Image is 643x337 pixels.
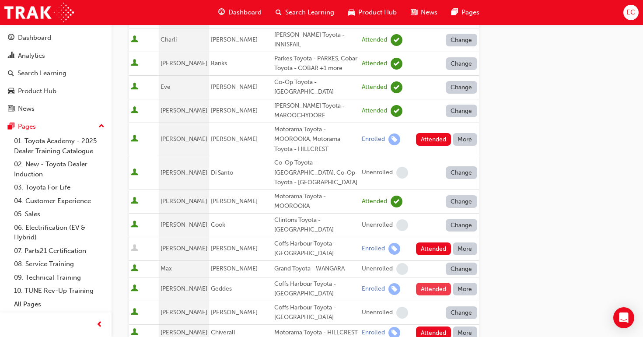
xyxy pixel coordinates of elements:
div: Coffs Harbour Toyota - [GEOGRAPHIC_DATA] [274,239,358,259]
div: Attended [362,36,387,44]
a: 06. Electrification (EV & Hybrid) [10,221,108,244]
span: prev-icon [96,319,103,330]
span: User is active [131,308,138,317]
div: Clintons Toyota - [GEOGRAPHIC_DATA] [274,215,358,235]
a: guage-iconDashboard [211,4,269,21]
button: Change [446,105,477,117]
span: pages-icon [8,123,14,131]
span: User is active [131,284,138,293]
span: Eve [161,83,171,91]
button: Change [446,263,477,275]
div: Enrolled [362,285,385,293]
button: Attended [416,133,451,146]
div: Unenrolled [362,168,393,177]
span: User is active [131,328,138,337]
div: Search Learning [17,68,66,78]
span: search-icon [8,70,14,77]
span: guage-icon [218,7,225,18]
span: User is inactive [131,244,138,253]
span: [PERSON_NAME] [161,197,207,205]
button: More [453,283,477,295]
div: Pages [18,122,36,132]
span: User is active [131,106,138,115]
div: Enrolled [362,245,385,253]
span: Di Santo [211,169,233,176]
a: 09. Technical Training [10,271,108,284]
span: [PERSON_NAME] [211,83,258,91]
button: Attended [416,283,451,295]
span: [PERSON_NAME] [161,169,207,176]
span: EC [626,7,635,18]
span: learningRecordVerb_ATTEND-icon [391,58,402,70]
a: Search Learning [3,65,108,81]
span: User is active [131,221,138,229]
span: search-icon [276,7,282,18]
span: [PERSON_NAME] [211,245,258,252]
button: Change [446,166,477,179]
a: news-iconNews [404,4,444,21]
span: [PERSON_NAME] [161,309,207,316]
span: learningRecordVerb_NONE-icon [396,219,408,231]
div: Grand Toyota - WANGARA [274,264,358,274]
span: [PERSON_NAME] [161,60,207,67]
span: learningRecordVerb_ATTEND-icon [391,196,402,207]
span: User is active [131,168,138,177]
span: User is active [131,264,138,273]
span: User is active [131,59,138,68]
a: 05. Sales [10,207,108,221]
a: pages-iconPages [444,4,486,21]
img: Trak [4,3,74,22]
span: Banks [211,60,227,67]
span: car-icon [8,88,14,95]
div: Unenrolled [362,265,393,273]
span: [PERSON_NAME] [211,309,258,316]
div: Parkes Toyota - PARKES, Cobar Toyota - COBAR +1 more [274,54,358,74]
div: Co-Op Toyota - [GEOGRAPHIC_DATA] [274,77,358,97]
a: 04. Customer Experience [10,194,108,208]
div: Coffs Harbour Toyota - [GEOGRAPHIC_DATA] [274,279,358,299]
a: 03. Toyota For Life [10,181,108,194]
a: Dashboard [3,30,108,46]
span: User is active [131,135,138,144]
a: 10. TUNE Rev-Up Training [10,284,108,298]
span: [PERSON_NAME] [211,36,258,43]
div: Product Hub [18,86,56,96]
span: learningRecordVerb_ATTEND-icon [391,34,402,46]
div: Attended [362,83,387,91]
a: search-iconSearch Learning [269,4,341,21]
a: 07. Parts21 Certification [10,244,108,258]
div: Unenrolled [362,309,393,317]
span: guage-icon [8,34,14,42]
button: DashboardAnalyticsSearch LearningProduct HubNews [3,28,108,119]
span: learningRecordVerb_ENROLL-icon [388,283,400,295]
button: Change [446,34,477,46]
span: up-icon [98,121,105,132]
div: Motorama Toyota - MOOROOKA [274,192,358,211]
a: 08. Service Training [10,257,108,271]
div: Enrolled [362,135,385,144]
span: Pages [461,7,479,18]
div: Dashboard [18,33,51,43]
span: learningRecordVerb_ATTEND-icon [391,81,402,93]
button: Change [446,81,477,94]
button: More [453,133,477,146]
span: chart-icon [8,52,14,60]
span: Charli [161,36,177,43]
span: learningRecordVerb_NONE-icon [396,307,408,319]
a: 01. Toyota Academy - 2025 Dealer Training Catalogue [10,134,108,158]
div: Analytics [18,51,45,61]
button: Change [446,57,477,70]
span: [PERSON_NAME] [161,329,207,336]
span: User is active [131,197,138,206]
span: Search Learning [285,7,334,18]
span: News [421,7,437,18]
button: Attended [416,242,451,255]
button: Pages [3,119,108,135]
div: Motorama Toyota - MOOROOKA, Motorama Toyota - HILLCREST [274,125,358,154]
a: 02. New - Toyota Dealer Induction [10,158,108,181]
button: Change [446,306,477,319]
span: [PERSON_NAME] [211,197,258,205]
a: All Pages [10,298,108,311]
div: Coffs Harbour Toyota - [GEOGRAPHIC_DATA] [274,303,358,323]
